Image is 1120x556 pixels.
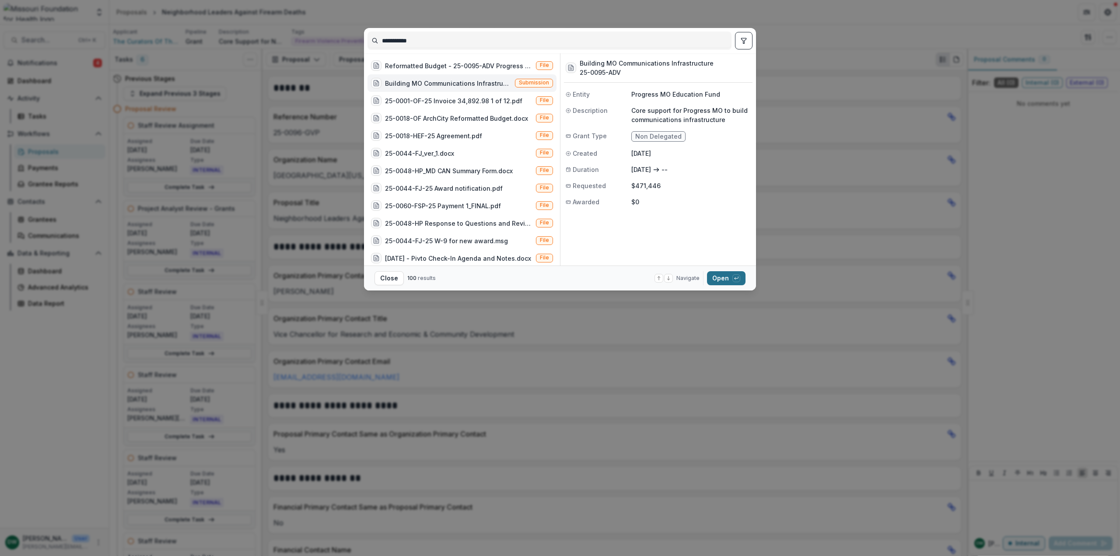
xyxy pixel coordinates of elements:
span: results [418,275,436,281]
p: $0 [631,197,751,206]
span: File [540,220,549,226]
p: [DATE] [631,165,651,174]
span: Grant Type [573,131,607,140]
span: Navigate [676,274,700,282]
div: 25-0001-OF-25 Invoice 34,892.98 1 of 12.pdf [385,96,522,105]
span: File [540,202,549,208]
span: File [540,167,549,173]
div: 25-0044-FJ_ver_1.docx [385,149,454,158]
div: 25-0018-OF ArchCity Reformatted Budget.docx [385,114,528,123]
span: Requested [573,181,606,190]
p: [DATE] [631,149,751,158]
div: 25-0060-FSP-25 Payment 1_FINAL.pdf [385,201,501,210]
span: File [540,62,549,68]
span: Entity [573,90,590,99]
span: File [540,237,549,243]
div: 25-0018-HEF-25 Agreement.pdf [385,131,482,140]
h3: 25-0095-ADV [580,68,714,77]
div: [DATE] - Pivto Check-In Agenda and Notes.docx [385,254,531,263]
p: Progress MO Education Fund [631,90,751,99]
span: File [540,97,549,103]
span: File [540,255,549,261]
span: Submission [519,80,549,86]
button: Close [374,271,404,285]
div: 25-0044-FJ-25 W-9 for new award.msg [385,236,508,245]
span: Description [573,106,608,115]
button: Open [707,271,745,285]
h3: Building MO Communications Infrastructure [580,59,714,68]
span: File [540,132,549,138]
button: toggle filters [735,32,752,49]
span: 100 [407,275,416,281]
span: Non Delegated [635,133,682,140]
span: File [540,115,549,121]
span: Awarded [573,197,599,206]
div: 25-0048-HP Response to Questions and Revised Narrative.msg [385,219,532,228]
span: File [540,150,549,156]
p: Core support for Progress MO to build communications infrastructure [631,106,751,124]
p: $471,446 [631,181,751,190]
p: -- [661,165,668,174]
span: File [540,185,549,191]
span: Created [573,149,597,158]
div: Reformatted Budget - 25-0095-ADV Progress MO.docx [385,61,532,70]
div: 25-0044-FJ-25 Award notification.pdf [385,184,503,193]
span: Duration [573,165,599,174]
div: Building MO Communications Infrastructure (Core support for Progress MO to build communications i... [385,79,511,88]
div: 25-0048-HP_MD CAN Summary Form.docx [385,166,513,175]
